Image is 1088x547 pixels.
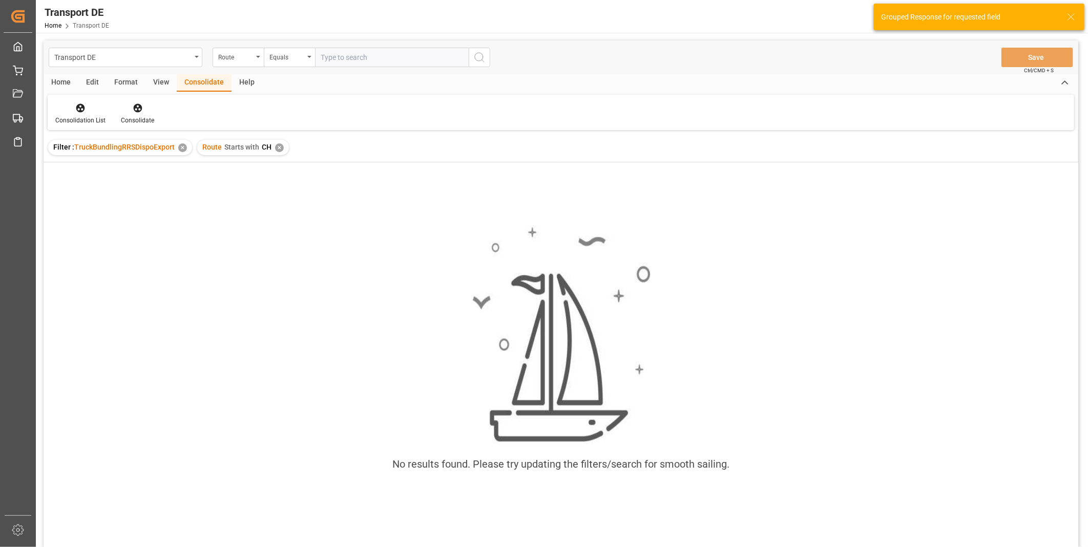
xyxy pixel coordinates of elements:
[315,48,469,67] input: Type to search
[49,48,202,67] button: open menu
[55,116,106,125] div: Consolidation List
[74,143,175,151] span: TruckBundlingRRSDispoExport
[471,225,651,444] img: smooth_sailing.jpeg
[881,12,1057,23] div: Grouped Response for requested field
[213,48,264,67] button: open menu
[1001,48,1073,67] button: Save
[44,74,78,92] div: Home
[218,50,253,62] div: Route
[262,143,271,151] span: CH
[54,50,191,63] div: Transport DE
[53,143,74,151] span: Filter :
[202,143,222,151] span: Route
[78,74,107,92] div: Edit
[275,143,284,152] div: ✕
[469,48,490,67] button: search button
[224,143,259,151] span: Starts with
[269,50,304,62] div: Equals
[1024,67,1054,74] span: Ctrl/CMD + S
[178,143,187,152] div: ✕
[45,5,109,20] div: Transport DE
[107,74,145,92] div: Format
[264,48,315,67] button: open menu
[232,74,262,92] div: Help
[121,116,154,125] div: Consolidate
[392,456,729,472] div: No results found. Please try updating the filters/search for smooth sailing.
[177,74,232,92] div: Consolidate
[145,74,177,92] div: View
[45,22,61,29] a: Home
